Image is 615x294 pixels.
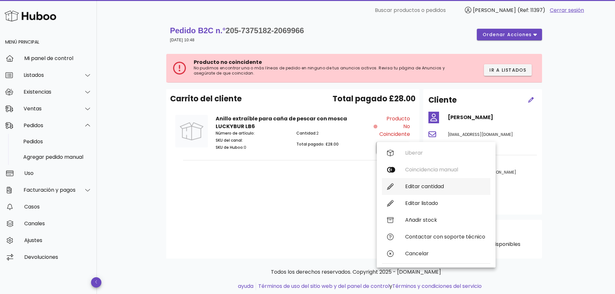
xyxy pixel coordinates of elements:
[216,137,243,143] font: SKU del canal:
[405,183,444,190] font: Editar cantidad
[376,142,410,154] button: acción
[448,132,513,137] font: [EMAIL_ADDRESS][DOMAIN_NAME]
[550,6,584,14] a: Cerrar sesión
[24,220,45,227] font: Canales
[389,282,392,290] font: y
[24,237,42,244] font: Ajustes
[5,39,39,45] font: Menú principal
[489,67,526,73] font: Ir a Listados
[175,115,208,147] img: Imagen del producto
[392,282,482,290] a: Términos y condiciones del servicio
[170,38,195,42] font: [DATE] 10:48
[5,9,56,23] img: Logotipo de Huboo
[170,26,226,35] font: Pedido B2C n.°
[333,93,415,104] font: Total pagado £28.00
[194,65,445,76] font: No pudimos encontrar una o más líneas de pedido en ninguno de tus anuncios activos. Revisa tu pág...
[23,138,43,145] font: Pedidos
[216,115,347,130] font: Anillo extraíble para caña de pescar con mosca LUCKYBUR LB6
[405,250,429,257] font: Cancelar
[24,169,34,177] font: Uso
[24,186,76,194] font: Facturación y pagos
[405,233,485,240] font: Contactar con soporte técnico
[24,55,73,62] font: Mi panel de control
[226,26,304,35] font: 205-7375182-2069966
[24,71,44,79] font: Listados
[23,153,83,161] font: Agregar pedido manual
[24,253,58,261] font: Devoluciones
[379,115,410,138] font: Producto no coincidente
[483,31,532,38] font: ordenar acciones
[316,130,319,136] font: 2
[448,114,493,121] font: [PERSON_NAME]
[473,6,516,14] font: [PERSON_NAME]
[24,122,43,129] font: Pedidos
[238,282,253,290] a: ayuda
[477,29,542,40] button: ordenar acciones
[484,64,532,76] button: Ir a Listados
[24,105,42,112] font: Ventas
[428,95,457,105] font: Cliente
[518,6,545,14] font: (Ref: 11397)
[258,282,389,290] a: Términos de uso del sitio web y del panel de control
[296,141,339,147] font: Total pagado: £28.00
[296,130,316,136] font: Cantidad:
[216,145,244,150] font: SKU de Huboo:
[405,216,437,224] font: Añadir stock
[194,58,262,66] font: Producto no coincidente
[405,199,438,207] font: Editar listado
[24,203,40,210] font: Casos
[271,268,441,276] font: Todos los derechos reservados. Copyright 2025 - [DOMAIN_NAME]
[24,88,51,96] font: Existencias
[216,130,255,136] font: Número de artículo:
[244,145,246,150] font: 0
[170,93,242,104] font: Carrito del cliente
